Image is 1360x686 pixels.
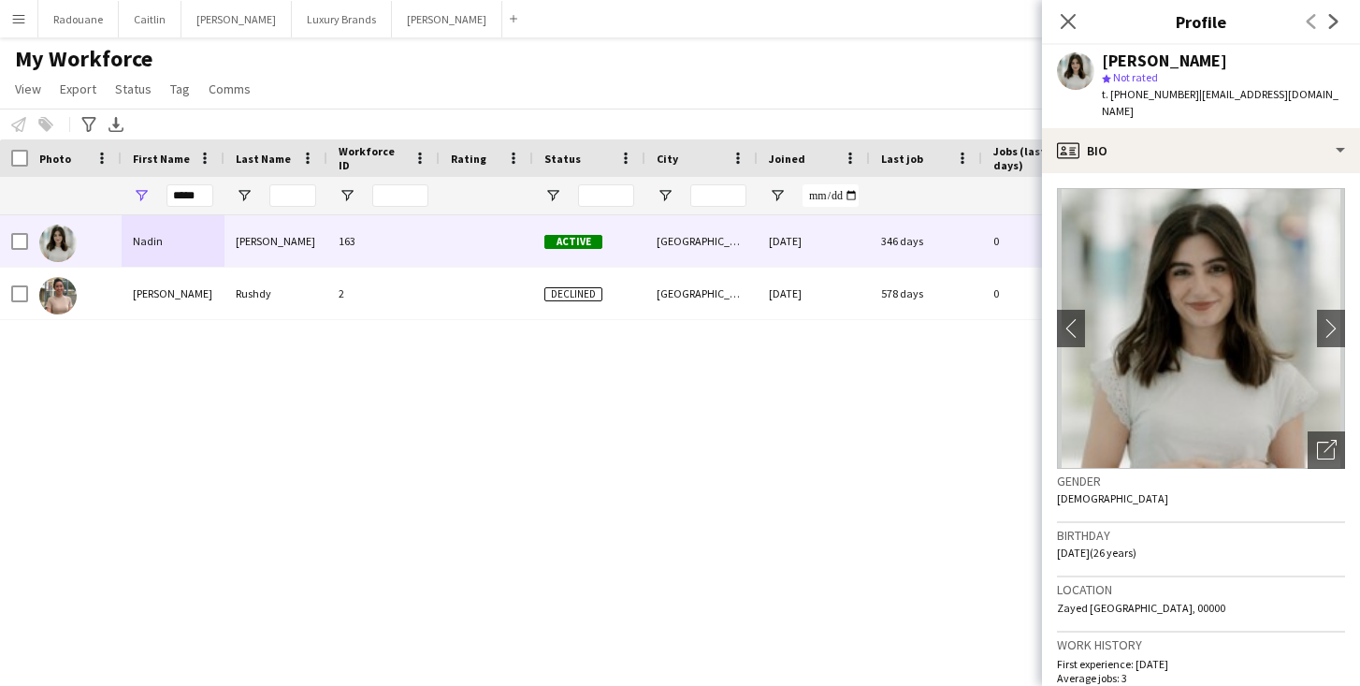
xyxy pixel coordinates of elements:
img: Nadine Rushdy [39,277,77,314]
img: Nadin Tawakol [39,225,77,262]
div: [GEOGRAPHIC_DATA] [645,268,758,319]
span: Zayed [GEOGRAPHIC_DATA], 00000 [1057,601,1225,615]
input: City Filter Input [690,184,746,207]
span: First Name [133,152,190,166]
p: First experience: [DATE] [1057,657,1345,671]
div: [DATE] [758,215,870,267]
span: Status [544,152,581,166]
span: My Workforce [15,45,152,73]
a: Tag [163,77,197,101]
span: Export [60,80,96,97]
input: Last Name Filter Input [269,184,316,207]
button: Open Filter Menu [544,187,561,204]
span: Status [115,80,152,97]
button: Luxury Brands [292,1,392,37]
h3: Work history [1057,636,1345,653]
a: View [7,77,49,101]
div: [PERSON_NAME] [122,268,224,319]
span: Photo [39,152,71,166]
h3: Birthday [1057,527,1345,544]
span: Not rated [1113,70,1158,84]
div: 163 [327,215,440,267]
span: Tag [170,80,190,97]
div: 0 [982,215,1104,267]
span: Comms [209,80,251,97]
button: Caitlin [119,1,181,37]
h3: Location [1057,581,1345,598]
input: First Name Filter Input [166,184,213,207]
button: Open Filter Menu [657,187,673,204]
div: Rushdy [224,268,327,319]
div: [PERSON_NAME] [1102,52,1227,69]
div: 578 days [870,268,982,319]
h3: Profile [1042,9,1360,34]
span: | [EMAIL_ADDRESS][DOMAIN_NAME] [1102,87,1338,118]
div: Open photos pop-in [1308,431,1345,469]
button: Open Filter Menu [133,187,150,204]
span: Rating [451,152,486,166]
input: Status Filter Input [578,184,634,207]
button: [PERSON_NAME] [392,1,502,37]
div: [DATE] [758,268,870,319]
div: 0 [982,268,1104,319]
button: Open Filter Menu [339,187,355,204]
span: [DATE] (26 years) [1057,546,1136,560]
div: Nadin [122,215,224,267]
div: Bio [1042,128,1360,173]
app-action-btn: Export XLSX [105,113,127,136]
div: 2 [327,268,440,319]
input: Joined Filter Input [803,184,859,207]
div: [PERSON_NAME] [224,215,327,267]
a: Status [108,77,159,101]
button: Open Filter Menu [769,187,786,204]
button: Open Filter Menu [236,187,253,204]
span: City [657,152,678,166]
span: Joined [769,152,805,166]
span: [DEMOGRAPHIC_DATA] [1057,491,1168,505]
span: t. [PHONE_NUMBER] [1102,87,1199,101]
h3: Gender [1057,473,1345,489]
a: Comms [201,77,258,101]
a: Export [52,77,104,101]
span: Active [544,235,602,249]
app-action-btn: Advanced filters [78,113,100,136]
span: Last Name [236,152,291,166]
img: Crew avatar or photo [1057,188,1345,469]
span: Jobs (last 90 days) [993,144,1070,172]
span: Workforce ID [339,144,406,172]
div: [GEOGRAPHIC_DATA] [645,215,758,267]
button: [PERSON_NAME] [181,1,292,37]
div: 346 days [870,215,982,267]
p: Average jobs: 3 [1057,671,1345,685]
span: Last job [881,152,923,166]
input: Workforce ID Filter Input [372,184,428,207]
span: View [15,80,41,97]
button: Radouane [38,1,119,37]
span: Declined [544,287,602,301]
